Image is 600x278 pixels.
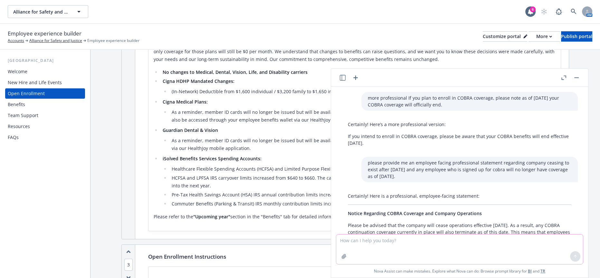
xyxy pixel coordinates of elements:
a: Alliance for Safety and Justice [29,38,82,44]
strong: iSolved Benefits Services Spending Accounts: [163,155,262,162]
button: 3 [124,261,133,268]
div: Customize portal [483,32,527,41]
div: Team Support [8,110,38,121]
div: [GEOGRAPHIC_DATA] [5,57,85,64]
p: Please be advised that the company will cease operations effective [DATE]. As a result, any COBRA... [348,222,571,242]
p: Certainly! Here’s a more professional version: [348,121,571,128]
div: 6 [530,6,536,12]
a: FAQs [5,132,85,143]
a: New Hire and Life Events [5,77,85,88]
a: Accounts [8,38,24,44]
li: As a reminder, member ID cards will no longer be issued but will be available upon request at or ... [170,108,556,124]
p: please provide me an employee facing professional statement regarding company ceasing to exist af... [368,159,571,180]
p: Certainly! Here is a professional, employee-facing statement: [348,193,571,199]
li: Commuter Benefits (Parking & Transit) IRS monthly contribution limits increased from $315 to $325. [170,200,556,208]
div: Benefits [8,99,25,110]
li: (In-Network) Deductible from $1,600 individual / $3,200 family to $1,650 individual / $3,300 family [170,88,556,95]
strong: Cigna Medical Plans: [163,99,208,105]
a: Start snowing [538,5,550,18]
p: more professional If you plan to enroll in COBRA coverage, please note as of [DATE] your COBRA co... [368,94,571,108]
strong: Cigna HDHP Mandated Changes: [163,78,234,84]
span: Nova Assist can make mistakes. Explore what Nova can do: Browse prompt library for and [334,264,586,278]
a: Report a Bug [552,5,565,18]
a: Open Enrollment [5,88,85,99]
div: New Hire and Life Events [8,77,62,88]
span: Employee experience builder [8,29,81,38]
div: More [536,32,552,41]
div: Resources [8,121,30,132]
p: If you intend to enroll in COBRA coverage, please be aware that your COBRA benefits will end effe... [348,133,571,146]
p: Open Enrollment Instructions [148,253,226,261]
a: Welcome [5,66,85,77]
button: Alliance for Safety and Justice [8,5,88,18]
li: Healthcare Flexible Spending Accounts (HCFSA) and Limited Purpose Flexible Spending Accounts (LPF... [170,165,556,173]
a: BI [528,268,532,274]
a: Benefits [5,99,85,110]
span: Notice Regarding COBRA Coverage and Company Operations [348,210,482,216]
a: TR [540,268,545,274]
button: More [529,31,560,42]
a: Search [567,5,580,18]
a: Resources [5,121,85,132]
li: HCFSA and LPFSA IRS carryover limits increased from $640 to $660. The carryover option allows you... [170,174,556,190]
button: Publish portal [561,31,592,42]
div: Welcome [8,66,27,77]
button: Customize portal [483,31,527,42]
li: As a reminder, member ID cards will no longer be issued but will be available online at . ID card... [170,137,556,152]
a: Team Support [5,110,85,121]
span: 3 [124,259,133,271]
strong: "Upcoming year" [193,213,230,220]
li: Pre-Tax Health Savings Account (HSA) IRS annual contribution limits increased from $4,150 individ... [170,191,556,199]
div: Publish portal [561,32,592,41]
strong: Guardian Dental & Vision [163,127,218,133]
span: Alliance for Safety and Justice [13,8,69,15]
p: Please refer to the section in the "Benefits" tab for detailed information about plan coverage, c... [154,213,556,221]
div: FAQs [8,132,19,143]
strong: No changes to Medical, Dental, Vision, Life, and Disability carriers [163,69,308,75]
div: Open Enrollment [8,88,45,99]
span: Employee experience builder [87,38,139,44]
